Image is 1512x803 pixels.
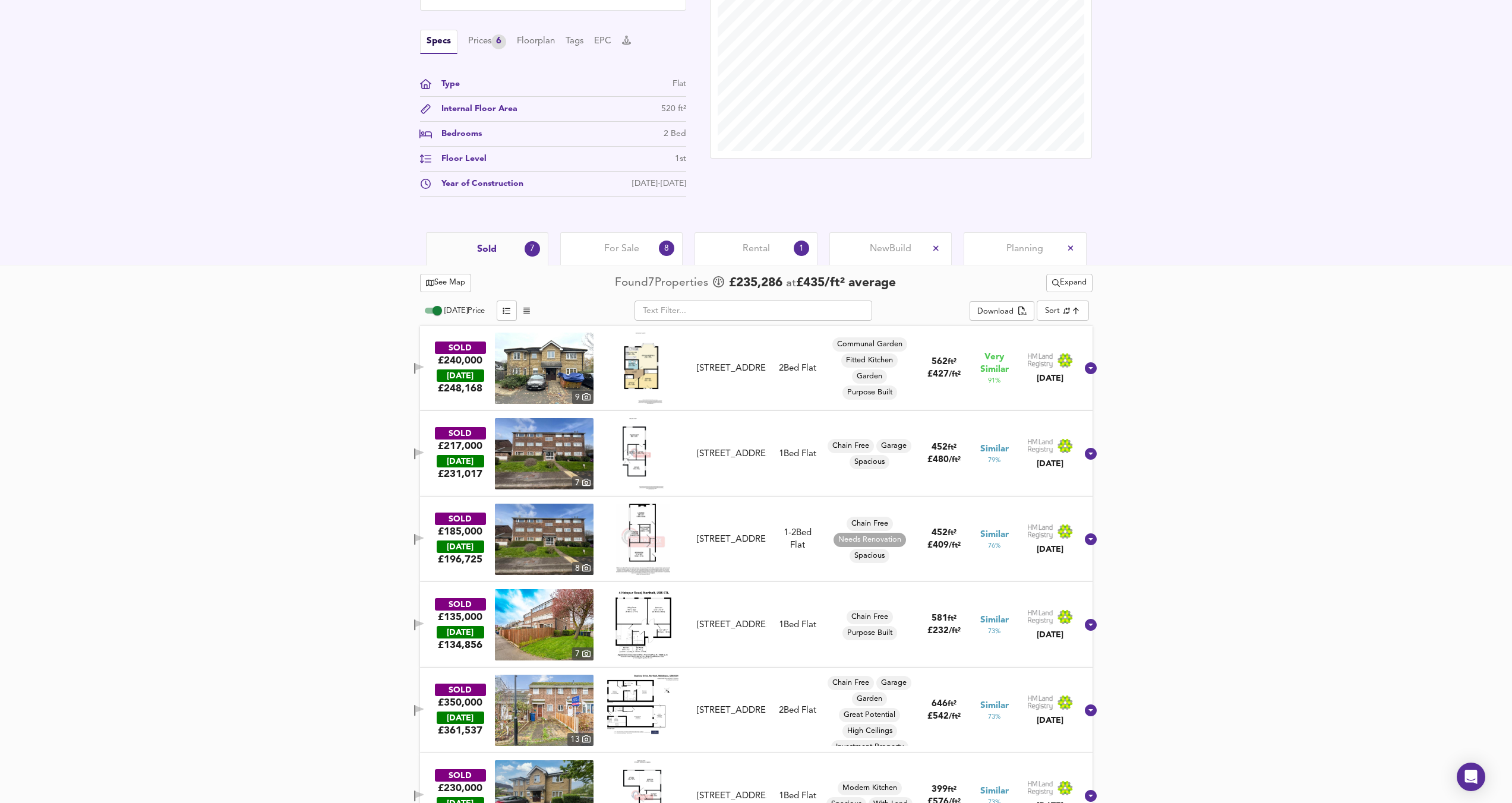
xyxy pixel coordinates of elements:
[852,371,887,382] span: Garden
[842,387,897,398] span: Purpose Built
[495,675,594,746] a: property thumbnail 13
[927,627,961,636] span: £ 232
[948,529,957,537] span: ft²
[932,358,948,366] span: 562
[1027,715,1074,726] div: [DATE]
[525,241,540,257] div: 7
[1027,438,1074,454] img: Land Registry
[692,362,771,375] div: Flat 6, Kensington Lodge, Dolphin Road, UB5 6UQ
[1006,242,1043,255] span: Planning
[852,369,887,384] div: Garden
[437,369,484,382] div: [DATE]
[438,724,482,737] span: £ 361,537
[491,34,506,49] div: 6
[841,355,898,366] span: Fitted Kitchen
[468,34,506,49] div: Prices
[1084,618,1098,632] svg: Show Details
[692,619,771,631] div: 4 Hotspur Road, UB5 6TL
[438,382,482,395] span: £ 248,168
[1084,447,1098,461] svg: Show Details
[831,740,908,754] div: Investment Property
[438,696,482,709] div: £350,000
[435,598,486,611] div: SOLD
[635,301,872,321] input: Text Filter...
[729,274,782,292] span: £ 235,286
[850,551,889,561] span: Spacious
[988,376,1000,385] span: 91 %
[847,610,893,624] div: Chain Free
[842,626,897,640] div: Purpose Built
[697,704,766,717] div: [STREET_ADDRESS]
[664,128,686,140] div: 2 Bed
[1084,789,1098,803] svg: Show Details
[437,455,484,467] div: [DATE]
[949,713,961,720] span: / ft²
[847,519,893,529] span: Chain Free
[1027,780,1074,796] img: Land Registry
[435,342,486,354] div: SOLD
[437,626,484,638] div: [DATE]
[438,782,482,795] div: £230,000
[437,540,484,553] div: [DATE]
[438,638,482,652] span: £ 134,856
[932,443,948,452] span: 452
[839,708,900,722] div: Great Potential
[842,628,897,638] span: Purpose Built
[949,456,961,464] span: / ft²
[420,325,1093,411] div: SOLD£240,000 [DATE]£248,168property thumbnail 9 Floorplan[STREET_ADDRESS]2Bed FlatCommunal Garden...
[831,742,908,753] span: Investment Property
[927,712,961,721] span: £ 542
[420,582,1093,668] div: SOLD£135,000 [DATE]£134,856property thumbnail 7 Floorplan[STREET_ADDRESS]1Bed FlatChain FreePurpo...
[572,562,594,575] div: 8
[1027,524,1074,539] img: Land Registry
[828,439,874,453] div: Chain Free
[1037,301,1088,321] div: Sort
[932,614,948,623] span: 581
[432,153,487,165] div: Floor Level
[786,278,796,289] span: at
[1457,763,1485,791] div: Open Intercom Messenger
[932,529,948,538] span: 452
[980,529,1009,541] span: Similar
[477,243,497,256] span: Sold
[420,30,457,54] button: Specs
[876,676,911,690] div: Garage
[1027,372,1074,384] div: [DATE]
[949,542,961,549] span: / ft²
[948,786,957,793] span: ft²
[850,455,889,469] div: Spacious
[438,354,482,367] div: £240,000
[697,533,766,546] div: [STREET_ADDRESS]
[659,241,674,256] div: 8
[980,785,1009,798] span: Similar
[1046,274,1093,292] button: Expand
[435,684,486,696] div: SOLD
[1027,543,1074,555] div: [DATE]
[850,457,889,467] span: Spacious
[495,675,594,746] img: property thumbnail
[697,619,766,631] div: [STREET_ADDRESS]
[1045,305,1060,317] div: Sort
[980,443,1009,456] span: Similar
[1084,703,1098,717] svg: Show Details
[834,533,906,547] div: Needs Renovation
[566,35,583,48] button: Tags
[876,678,911,688] span: Garage
[1084,361,1098,375] svg: Show Details
[495,418,594,489] a: property thumbnail 7
[420,668,1093,753] div: SOLD£350,000 [DATE]£361,537property thumbnail 13 Floorplan[STREET_ADDRESS]2Bed FlatChain FreeGara...
[839,710,900,720] span: Great Potential
[838,783,902,793] span: Modern Kitchen
[1027,609,1074,625] img: Land Registry
[594,35,611,48] button: EPC
[420,497,1093,582] div: SOLD£185,000 [DATE]£196,725property thumbnail 8 Floorplan[STREET_ADDRESS]1-2Bed FlatChain FreeNee...
[697,362,766,375] div: [STREET_ADDRESS]
[948,615,957,622] span: ft²
[1046,274,1093,292] div: split button
[1027,353,1074,368] img: Land Registry
[988,627,1000,636] span: 73 %
[437,712,484,724] div: [DATE]
[980,351,1009,376] span: Very Similar
[420,274,472,292] button: See Map
[495,589,594,660] img: property thumbnail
